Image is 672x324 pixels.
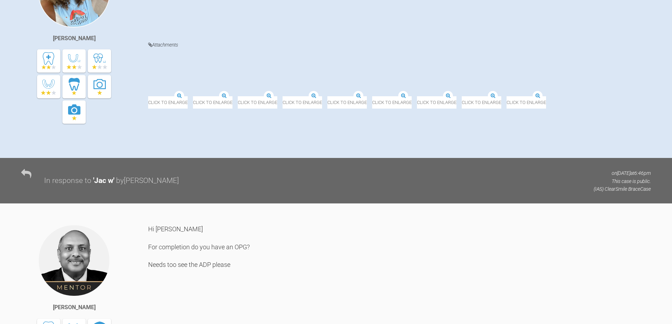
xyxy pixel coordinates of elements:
span: Click to enlarge [238,96,277,109]
span: Click to enlarge [193,96,232,109]
span: Click to enlarge [327,96,367,109]
h4: Attachments [148,41,651,49]
span: Click to enlarge [283,96,322,109]
span: Click to enlarge [462,96,501,109]
div: by [PERSON_NAME] [116,175,179,187]
span: Click to enlarge [148,96,188,109]
div: ' Jac w ' [93,175,114,187]
img: Utpalendu Bose [38,225,110,297]
div: [PERSON_NAME] [53,34,96,43]
div: In response to [44,175,91,187]
span: Click to enlarge [417,96,456,109]
p: (IAS) ClearSmile Brace Case [594,185,651,193]
p: This case is public. [594,177,651,185]
span: Click to enlarge [372,96,412,109]
div: [PERSON_NAME] [53,303,96,312]
p: on [DATE] at 6:46pm [594,169,651,177]
span: Click to enlarge [507,96,546,109]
